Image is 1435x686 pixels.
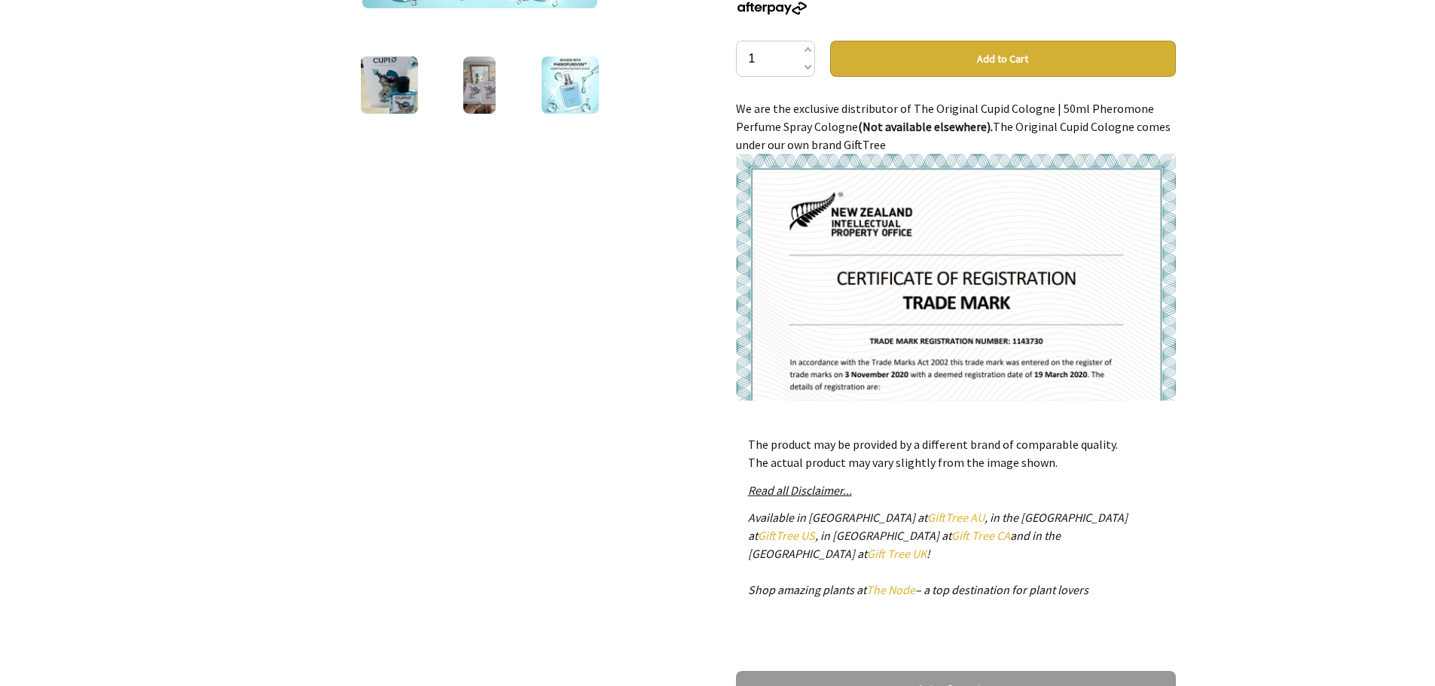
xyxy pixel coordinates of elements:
a: The Node [866,582,915,597]
p: We are the exclusive distributor of The Original Cupid Cologne | 50ml Pheromone Perfume Spray Col... [736,99,1176,509]
a: Gift Tree CA [951,528,1010,543]
a: Read all Disclaimer... [748,483,852,498]
img: The Original Cupid Cologne | 50ml Pheromone Perfume Spray Cologne (Not available elsewhere) [463,56,496,114]
p: The product may be provided by a different brand of comparable quality. The actual product may va... [748,435,1164,471]
strong: (Not available elsewhere). [858,119,993,134]
a: Gift Tree UK [867,546,927,561]
button: Add to Cart [830,41,1176,77]
img: The Original Cupid Cologne | 50ml Pheromone Perfume Spray Cologne (Not available elsewhere) [361,56,418,114]
a: GiftTree AU [927,510,985,525]
img: The Original Cupid Cologne | 50ml Pheromone Perfume Spray Cologne (Not available elsewhere) [542,56,599,114]
img: Afterpay [736,2,808,15]
a: GiftTree US [758,528,815,543]
em: Available in [GEOGRAPHIC_DATA] at , in the [GEOGRAPHIC_DATA] at , in [GEOGRAPHIC_DATA] at and in ... [748,510,1128,597]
